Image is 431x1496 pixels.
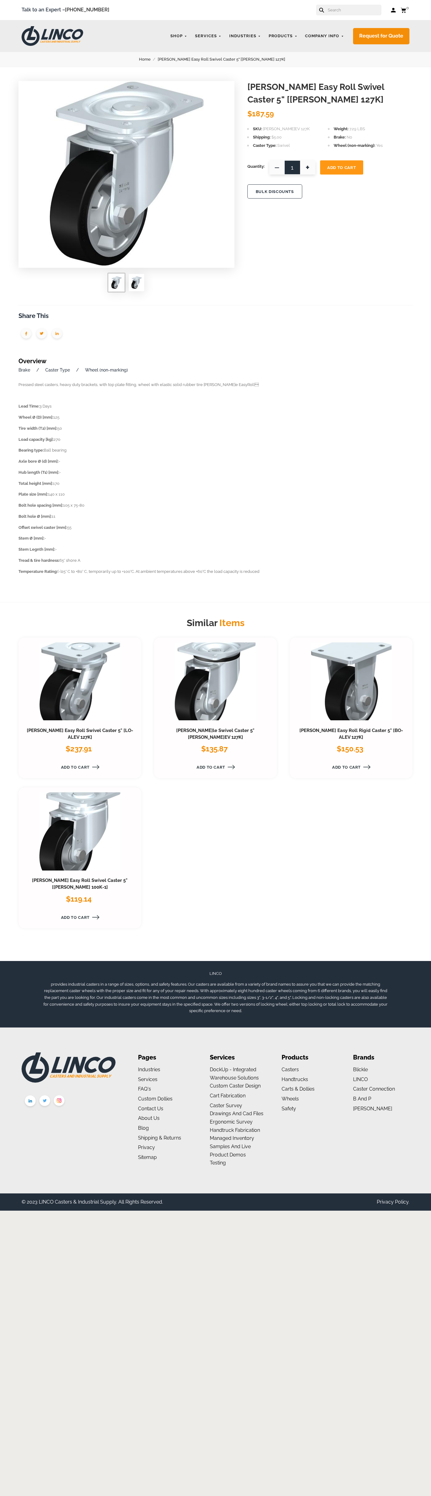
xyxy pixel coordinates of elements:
[45,368,70,372] a: Caster Type
[210,1135,254,1141] a: Managed Inventory
[282,1067,299,1072] a: Casters
[210,1103,242,1108] a: Caster Survey
[197,765,225,770] span: Add to Cart
[210,1083,261,1089] a: Custom Caster Design
[391,7,396,13] a: Log in
[18,481,53,486] strong: Total height [mm]:
[349,127,365,131] span: 7.29 LBS
[299,728,403,740] a: [PERSON_NAME] Easy Roll Rigid Caster 5" [BO-ALEV 127K]
[18,437,54,442] strong: Load capacity [kg]:
[282,1106,296,1112] a: Safety
[138,1144,155,1150] a: Privacy
[210,1093,246,1099] a: Cart Fabrication
[18,536,44,541] strong: Stem Ø [mm]:
[295,761,398,773] a: Add to Cart
[18,502,413,509] p: 105 x 75-80
[327,5,381,15] input: Search
[18,415,53,420] strong: Wheel Ø (D) [mm]:
[253,143,276,148] span: Caster Type
[266,30,301,42] a: Products
[18,357,47,365] a: Overview
[85,368,128,372] a: Wheel (non-marking)
[18,558,59,563] strong: Tread & tire hardness:
[247,81,413,106] h1: [PERSON_NAME] Easy Roll Swivel Caster 5" [[PERSON_NAME] 127K]
[49,81,204,266] img: https://i.ibb.co/9ydJLsB/LH-ALEV-127-K-578542-jpg-breite500.jpg
[23,1094,38,1109] img: linkedin.png
[210,1144,251,1158] a: Samples and Live Product Demos
[327,165,356,170] span: Add To Cart
[18,569,58,574] strong: Temperature Rating:
[158,56,292,63] a: [PERSON_NAME] Easy Roll Swivel Caster 5" [[PERSON_NAME] 127K]
[406,6,409,10] span: 0
[138,1076,157,1082] a: Services
[138,1052,194,1063] li: Pages
[18,514,52,519] strong: Bolt hole Ø [mm]:
[18,524,413,531] p: 55
[210,1127,260,1133] a: Handtruck Fabrication
[347,135,352,139] span: No
[22,1198,163,1206] div: © 2023 LINCO Casters & Industrial Supply. All Rights Reserved.
[138,1135,181,1141] a: Shipping & Returns
[210,1052,266,1063] li: Services
[32,878,128,890] a: [PERSON_NAME] Easy Roll Swivel Caster 5" [[PERSON_NAME] 100K-1]
[138,1106,163,1112] a: Contact Us
[253,135,270,139] span: Shipping
[18,546,413,553] p: -
[353,28,409,44] a: Request for Quote
[253,127,262,131] span: SKU
[269,160,285,175] span: —
[302,30,347,42] a: Company Info
[66,895,92,903] span: $119.14
[271,135,282,139] span: $5.00
[18,480,413,487] p: 170
[176,728,254,740] a: [PERSON_NAME]le Swivel Caster 5"[PERSON_NAME]EV 127K]
[18,425,413,432] p: 50
[353,1052,409,1063] li: Brands
[247,109,274,118] span: $187.59
[192,30,225,42] a: Services
[210,1111,263,1116] a: Drawings and Cad Files
[65,7,109,13] a: [PHONE_NUMBER]
[167,30,190,42] a: Shop
[247,184,302,199] button: BULK DISCOUNTS
[76,368,79,372] a: /
[18,447,413,454] p: Ball bearing
[66,744,92,753] span: $237.91
[226,30,264,42] a: Industries
[138,1096,173,1102] a: Custom Dollies
[138,1067,160,1072] a: Industries
[210,1160,226,1166] a: Testing
[337,744,363,753] span: $150.53
[277,143,290,148] span: Swivel
[22,26,83,46] img: LINCO CASTERS & INDUSTRIAL SUPPLY
[353,1096,371,1102] a: B and P
[18,557,413,564] p: 65° shore A
[210,1119,253,1125] a: Ergonomic Survey
[18,503,63,508] strong: Bolt hole spacing [mm]:
[18,368,30,372] a: Brake
[300,160,315,175] span: +
[334,127,348,131] span: Weight
[18,404,39,408] strong: Lead Time:
[247,160,265,173] span: Quantity
[22,1052,116,1083] img: LINCO CASTERS & INDUSTRIAL SUPPLY
[49,327,65,342] img: group-1951.png
[334,135,346,139] span: Brake
[18,513,413,520] p: 11
[332,765,361,770] span: Add to Cart
[18,491,413,498] p: 140 x 110
[218,617,245,628] span: Items
[138,1154,157,1160] a: Sitemap
[18,470,59,475] strong: Hub length (T1) [mm]:
[18,492,48,497] strong: Plate size [mm]:
[111,276,122,289] img: https://i.ibb.co/9ydJLsB/LH-ALEV-127-K-578542-jpg-breite500.jpg
[353,1067,368,1072] a: Blickle
[377,1199,409,1205] a: Privacy Policy.
[282,1096,299,1102] a: Wheels
[18,568,413,575] p: (-)25° C to +80° C, temporarily up to +100°C. At ambient temperatures above +60°C the load capaci...
[282,1076,308,1082] a: Handtrucks
[18,414,413,421] p: 125
[138,1086,151,1092] a: FAQ's
[282,1086,315,1092] a: Carts & Dollies
[210,1067,259,1081] a: DockUp - Integrated Warehouse Solutions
